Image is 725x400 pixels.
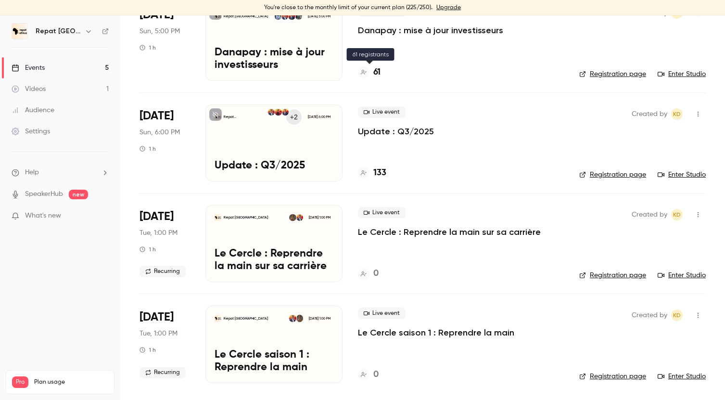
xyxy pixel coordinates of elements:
[579,372,646,381] a: Registration page
[140,367,186,378] span: Recurring
[36,26,81,36] h6: Repat [GEOGRAPHIC_DATA]
[205,306,343,383] a: Le Cercle saison 1 : Reprendre la mainRepat [GEOGRAPHIC_DATA]Hannah DehauteurKara Diaby[DATE] 1:0...
[12,105,54,115] div: Audience
[215,214,221,221] img: Le Cercle : Reprendre la main sur sa carrière
[140,310,174,325] span: [DATE]
[205,205,343,282] a: Le Cercle : Reprendre la main sur sa carrièreRepat [GEOGRAPHIC_DATA]Kara DiabyHannah Dehauteur[DA...
[140,245,156,253] div: 1 h
[673,310,681,321] span: KD
[140,145,156,153] div: 1 h
[671,108,683,120] span: Kara Diaby
[140,266,186,277] span: Recurring
[373,167,386,180] h4: 133
[285,108,303,126] div: +2
[658,69,706,79] a: Enter Studio
[12,63,45,73] div: Events
[358,167,386,180] a: 133
[140,346,156,354] div: 1 h
[671,209,683,220] span: Kara Diaby
[140,329,178,338] span: Tue, 1:00 PM
[579,69,646,79] a: Registration page
[140,44,156,52] div: 1 h
[215,248,333,273] p: Le Cercle : Reprendre la main sur sa carrière
[140,209,174,224] span: [DATE]
[671,310,683,321] span: Kara Diaby
[373,267,379,280] h4: 0
[289,315,296,322] img: Kara Diaby
[140,7,174,23] span: [DATE]
[281,13,288,20] img: Kara Diaby
[25,189,63,199] a: SpeakerHub
[12,168,109,178] li: help-dropdown-opener
[296,214,303,221] img: Kara Diaby
[215,160,333,172] p: Update : Q3/2025
[305,13,333,20] span: [DATE] 5:00 PM
[215,47,333,72] p: Danapay : mise à jour investisseurs
[224,14,268,19] p: Repat [GEOGRAPHIC_DATA]
[658,170,706,180] a: Enter Studio
[25,168,39,178] span: Help
[224,215,268,220] p: Repat [GEOGRAPHIC_DATA]
[373,368,379,381] h4: 0
[305,214,333,221] span: [DATE] 1:00 PM
[97,212,109,220] iframe: Noticeable Trigger
[289,214,296,221] img: Hannah Dehauteur
[140,205,190,282] div: Sep 30 Tue, 1:00 PM (Africa/Abidjan)
[295,13,302,20] img: Moussa Dembele
[69,190,88,199] span: new
[215,349,333,374] p: Le Cercle saison 1 : Reprendre la main
[358,207,406,219] span: Live event
[140,26,180,36] span: Sun, 5:00 PM
[632,108,667,120] span: Created by
[140,228,178,238] span: Tue, 1:00 PM
[305,114,333,120] span: [DATE] 6:00 PM
[373,66,381,79] h4: 61
[140,128,180,137] span: Sun, 6:00 PM
[658,271,706,280] a: Enter Studio
[25,211,61,221] span: What's new
[436,4,461,12] a: Upgrade
[12,376,28,388] span: Pro
[358,66,381,79] a: 61
[305,315,333,322] span: [DATE] 1:00 PM
[12,24,27,39] img: Repat Africa
[282,109,289,116] img: Mounir Telkass
[12,127,50,136] div: Settings
[579,170,646,180] a: Registration page
[358,368,379,381] a: 0
[268,109,275,116] img: Kara Diaby
[673,108,681,120] span: KD
[224,316,268,321] p: Repat [GEOGRAPHIC_DATA]
[358,327,514,338] a: Le Cercle saison 1 : Reprendre la main
[205,104,343,181] a: Update : Q3/2025Repat [GEOGRAPHIC_DATA]+2Mounir TelkassFatoumata DiaKara Diaby[DATE] 6:00 PMUpdat...
[224,115,267,119] p: Repat [GEOGRAPHIC_DATA]
[275,13,281,20] img: Demba Dembele
[34,378,108,386] span: Plan usage
[215,315,221,322] img: Le Cercle saison 1 : Reprendre la main
[288,13,295,20] img: Mounir Telkass
[632,310,667,321] span: Created by
[296,315,303,322] img: Hannah Dehauteur
[140,3,190,80] div: Sep 28 Sun, 7:00 PM (Europe/Paris)
[658,372,706,381] a: Enter Studio
[275,109,281,116] img: Fatoumata Dia
[358,106,406,118] span: Live event
[358,267,379,280] a: 0
[358,226,541,238] a: Le Cercle : Reprendre la main sur sa carrière
[140,306,190,383] div: Oct 7 Tue, 1:00 PM (Africa/Abidjan)
[12,84,46,94] div: Videos
[205,3,343,80] a: Danapay : mise à jour investisseursRepat [GEOGRAPHIC_DATA]Moussa DembeleMounir TelkassKara DiabyD...
[673,209,681,220] span: KD
[140,104,190,181] div: Sep 28 Sun, 8:00 PM (Europe/Brussels)
[579,271,646,280] a: Registration page
[632,209,667,220] span: Created by
[358,308,406,319] span: Live event
[358,25,503,36] a: Danapay : mise à jour investisseurs
[358,126,434,137] a: Update : Q3/2025
[140,108,174,124] span: [DATE]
